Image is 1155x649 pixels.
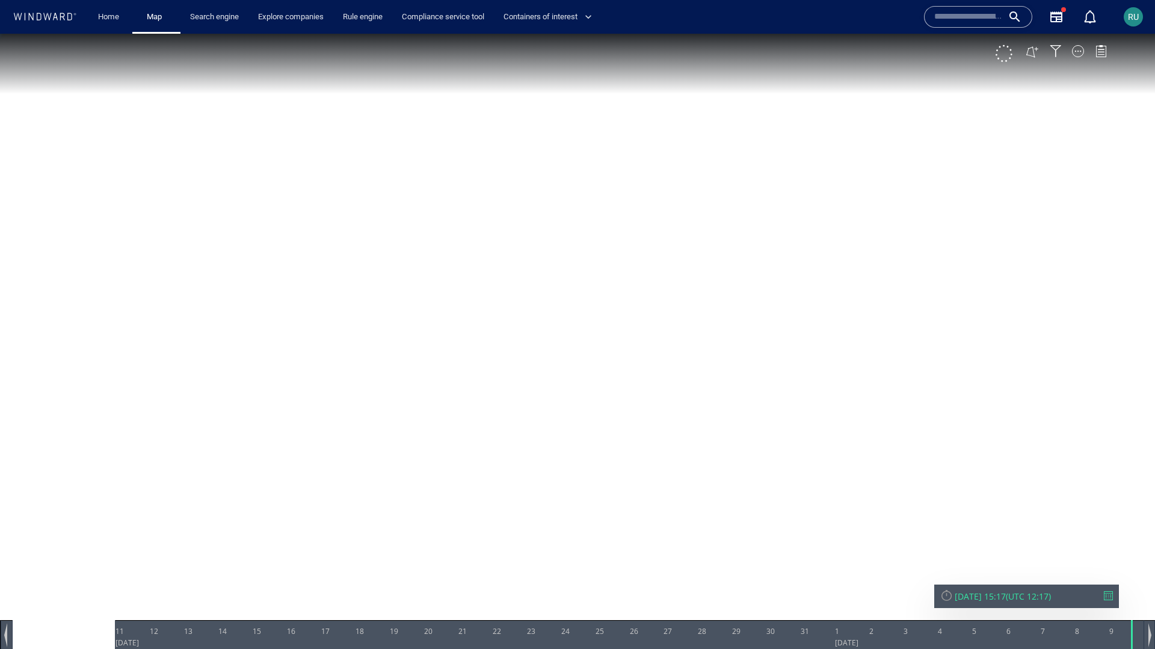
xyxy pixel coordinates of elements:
[287,586,295,606] div: 16
[1006,557,1008,568] span: (
[1128,12,1139,22] span: RU
[499,7,602,28] button: Containers of interest
[115,586,124,606] div: 11
[1049,557,1051,568] span: )
[493,586,501,606] div: 22
[698,586,706,606] div: 28
[1006,586,1011,606] div: 6
[835,586,839,606] div: 1
[732,586,741,606] div: 29
[1104,595,1146,640] iframe: Chat
[424,586,433,606] div: 20
[1131,586,1145,615] div: Time: Tue Sep 09 2025 15:17:49 GMT+0300 (Israel Daylight Time)
[955,557,1006,568] div: [DATE] 15:17
[504,10,592,24] span: Containers of interest
[356,586,364,606] div: 18
[904,586,908,606] div: 3
[996,11,1012,28] div: Click to show unselected vessels
[1095,11,1107,23] div: Legend
[1050,11,1062,23] div: Filter
[869,586,873,606] div: 2
[137,7,176,28] button: Map
[321,586,330,606] div: 17
[940,555,953,568] div: Reset Time
[1121,5,1145,29] button: RU
[940,557,1113,568] div: [DATE] 15:17(UTC 12:17)
[150,586,158,606] div: 12
[185,7,244,28] a: Search engine
[596,586,604,606] div: 25
[458,586,467,606] div: 21
[89,7,128,28] button: Home
[338,7,387,28] a: Rule engine
[835,604,858,617] div: [DATE]
[630,586,638,606] div: 26
[142,7,171,28] a: Map
[390,586,398,606] div: 19
[938,586,942,606] div: 4
[115,604,139,617] div: [DATE]
[1075,586,1079,606] div: 8
[766,586,775,606] div: 30
[1041,586,1045,606] div: 7
[253,586,261,606] div: 15
[1072,11,1084,23] div: Map Display
[561,586,570,606] div: 24
[397,7,489,28] a: Compliance service tool
[218,586,227,606] div: 14
[801,586,809,606] div: 31
[1109,586,1113,606] div: 9
[972,586,976,606] div: 5
[184,586,192,606] div: 13
[664,586,672,606] div: 27
[93,7,124,28] a: Home
[1008,557,1049,568] span: UTC 12:17
[1083,10,1097,24] div: Notification center
[527,586,535,606] div: 23
[253,7,328,28] a: Explore companies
